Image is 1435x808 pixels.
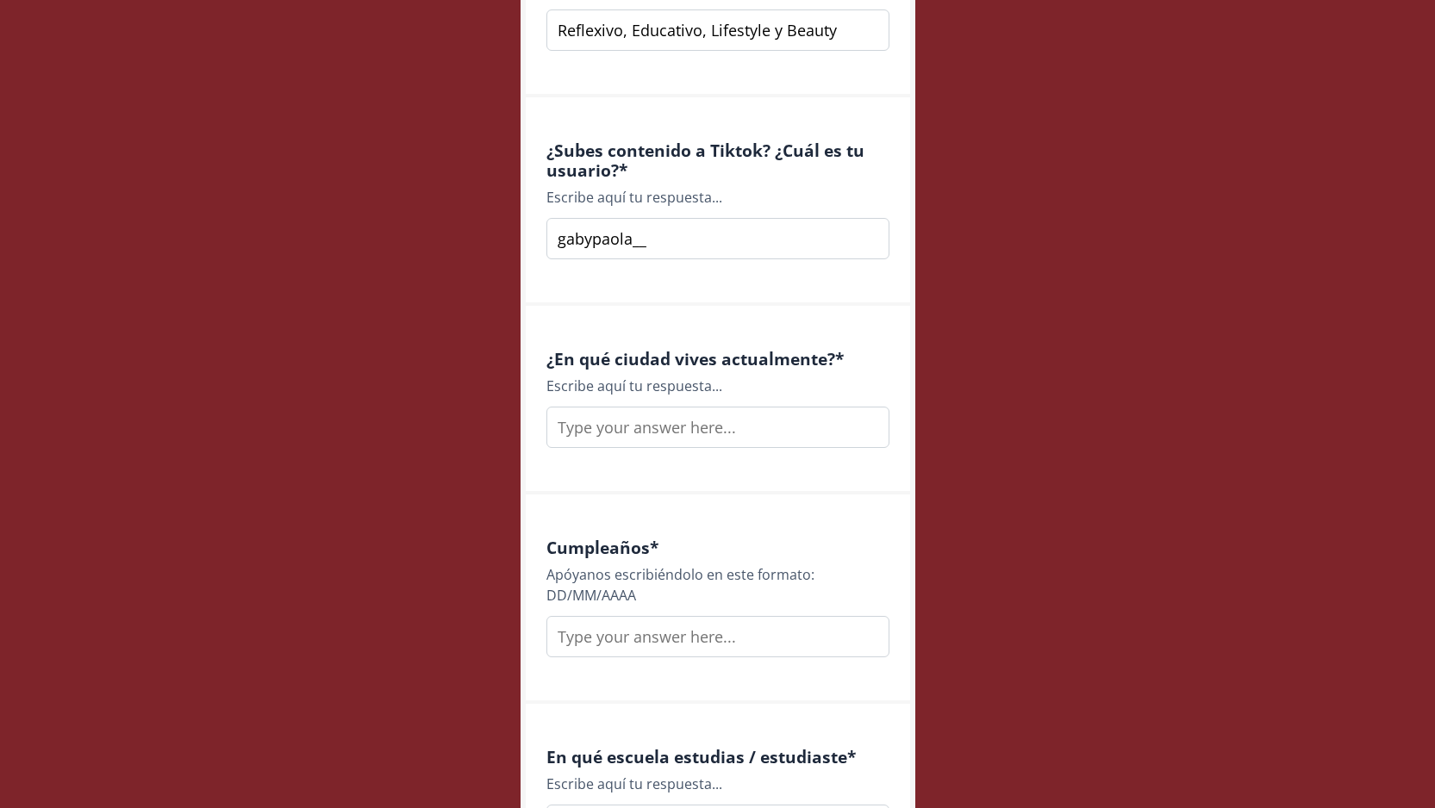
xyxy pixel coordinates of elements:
h4: Cumpleaños * [546,538,889,557]
div: Escribe aquí tu respuesta... [546,187,889,208]
input: Type your answer here... [546,218,889,259]
input: Type your answer here... [546,9,889,51]
h4: ¿Subes contenido a Tiktok? ¿Cuál es tu usuario? * [546,140,889,180]
div: Escribe aquí tu respuesta... [546,376,889,396]
h4: ¿En qué ciudad vives actualmente? * [546,349,889,369]
div: Escribe aquí tu respuesta... [546,774,889,794]
h4: En qué escuela estudias / estudiaste * [546,747,889,767]
input: Type your answer here... [546,407,889,448]
input: Type your answer here... [546,616,889,657]
div: Apóyanos escribiéndolo en este formato: DD/MM/AAAA [546,564,889,606]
